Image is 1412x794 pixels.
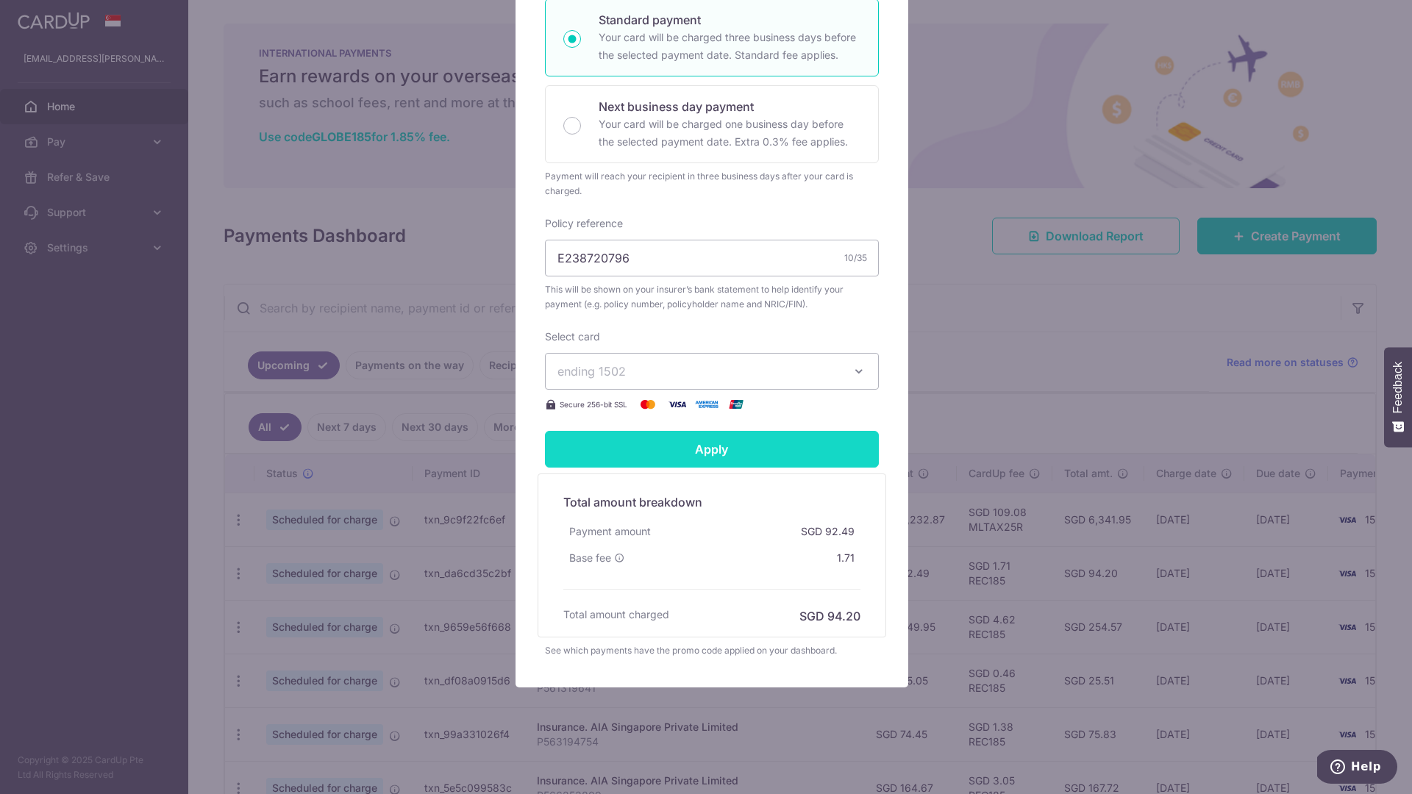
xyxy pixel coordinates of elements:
[560,398,627,410] span: Secure 256-bit SSL
[1317,750,1397,787] iframe: Opens a widget where you can find more information
[545,216,623,231] label: Policy reference
[799,607,860,625] h6: SGD 94.20
[569,551,611,565] span: Base fee
[633,396,663,413] img: Mastercard
[599,98,860,115] p: Next business day payment
[545,431,879,468] input: Apply
[557,364,626,379] span: ending 1502
[599,115,860,151] p: Your card will be charged one business day before the selected payment date. Extra 0.3% fee applies.
[1391,362,1405,413] span: Feedback
[844,251,867,265] div: 10/35
[692,396,721,413] img: American Express
[1384,347,1412,447] button: Feedback - Show survey
[831,545,860,571] div: 1.71
[599,11,860,29] p: Standard payment
[545,329,600,344] label: Select card
[545,643,879,658] div: See which payments have the promo code applied on your dashboard.
[721,396,751,413] img: UnionPay
[563,493,860,511] h5: Total amount breakdown
[545,169,879,198] div: Payment will reach your recipient in three business days after your card is charged.
[599,29,860,64] p: Your card will be charged three business days before the selected payment date. Standard fee appl...
[795,518,860,545] div: SGD 92.49
[545,353,879,390] button: ending 1502
[663,396,692,413] img: Visa
[563,607,669,622] h6: Total amount charged
[545,282,879,312] span: This will be shown on your insurer’s bank statement to help identify your payment (e.g. policy nu...
[563,518,657,545] div: Payment amount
